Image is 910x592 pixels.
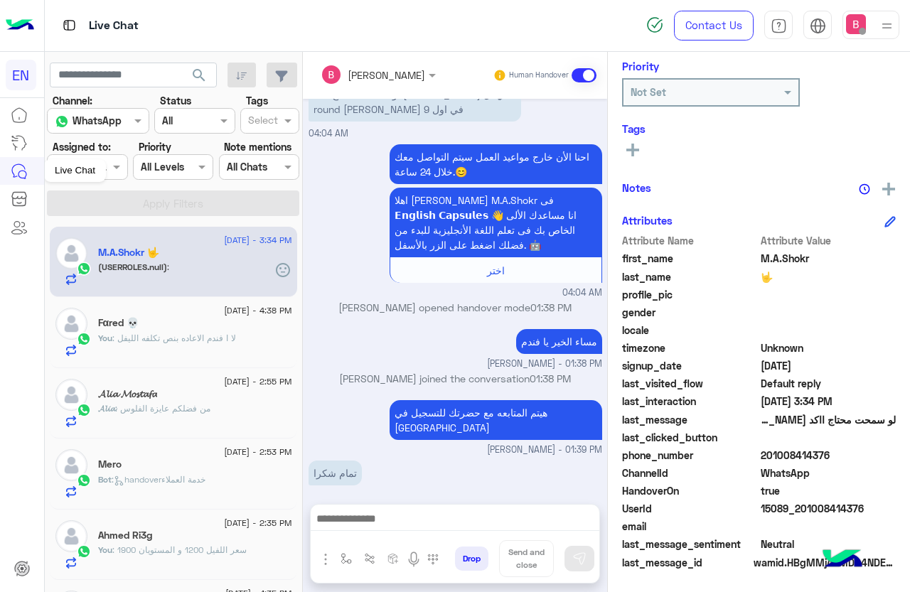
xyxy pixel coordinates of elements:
img: send voice note [405,551,422,568]
img: profile [878,17,896,35]
h5: M.A.Shokr 🤟 [98,247,159,259]
span: 0 [761,537,896,551]
img: hulul-logo.png [818,535,867,585]
span: 𝓐𝓵𝓲𝓪 [98,403,115,414]
span: Unknown [761,340,896,355]
h6: Priority [622,60,659,72]
img: WhatsApp [77,403,91,417]
span: HandoverOn [622,483,758,498]
img: make a call [427,554,439,565]
label: Priority [139,139,171,154]
img: defaultAdmin.png [55,449,87,481]
span: من فضلكم عايزة الفلوس [115,403,210,414]
p: Live Chat [89,16,139,36]
button: create order [382,547,405,571]
span: locale [622,323,758,338]
h5: 𝓐𝓵𝓲𝓪 𝓜𝓸𝓼𝓽𝓪𝓯𝓪 [98,388,157,400]
span: 2025-08-24T12:34:20.5Z [761,394,896,409]
span: : handoverخدمة العملاء [112,474,205,485]
span: [DATE] - 2:35 PM [224,517,291,529]
span: 04:04 AM [309,128,348,139]
span: M.A.Shokr [761,251,896,266]
img: select flow [341,553,352,564]
img: notes [859,183,870,195]
img: create order [387,553,399,564]
span: gender [622,305,758,320]
img: WhatsApp [77,473,91,488]
img: send message [572,551,587,566]
button: search [182,63,217,93]
p: 24/8/2025, 4:04 AM [390,144,602,184]
h6: Notes [622,181,651,194]
span: Default reply [761,376,896,391]
p: [PERSON_NAME] joined the conversation [309,371,602,386]
img: WhatsApp [77,544,91,559]
p: 24/8/2025, 3:09 PM [309,461,362,485]
img: tab [771,18,787,34]
span: 2025-08-24T01:04:17.599Z [761,358,896,373]
span: [DATE] - 4:38 PM [224,304,291,317]
span: لا ا فندم الاعاده بنص تكلفه الليفل [112,333,236,343]
img: WhatsApp [77,332,91,346]
img: Trigger scenario [364,553,375,564]
span: last_message_id [622,555,751,570]
span: [DATE] - 3:34 PM [224,234,291,247]
span: true [761,483,896,498]
span: سعر اللفيل 1200 و المستويان 1900 [112,544,247,555]
span: last_message_sentiment [622,537,758,551]
span: signup_date [622,358,758,373]
p: 24/8/2025, 1:39 PM [390,400,602,440]
h6: Tags [622,122,896,135]
span: first_name [622,251,758,266]
p: 24/8/2025, 4:04 AM [390,188,602,257]
button: select flow [335,547,358,571]
span: UserId [622,501,758,516]
span: last_interaction [622,394,758,409]
span: Bot [98,474,112,485]
img: defaultAdmin.png [55,379,87,411]
span: لو سمحت محتاج ااكد علي حضوري في ال round اللي جايه في اول 9 [761,412,896,427]
small: Human Handover [509,70,569,81]
button: Drop [455,547,488,571]
label: Channel: [53,93,92,108]
label: Tags [246,93,268,108]
h5: Mero [98,458,122,470]
img: defaultAdmin.png [55,308,87,340]
img: send attachment [317,551,334,568]
span: null [761,430,896,445]
span: You [98,544,112,555]
img: add [882,183,895,195]
img: tab [810,18,826,34]
span: null [761,519,896,534]
span: last_message [622,412,758,427]
label: Status [160,93,191,108]
div: Live Chat [44,159,106,182]
span: 01:38 PM [530,372,571,384]
span: wamid.HBgMMjAxMDA4NDE0Mzc2FQIAEhggNjQ1RDY2MUUzMzMxMTA0NTNFNjg2QzNCNDMyNzRFQ0UA [754,555,896,570]
button: Send and close [499,540,554,577]
span: 201008414376 [761,448,896,463]
p: [PERSON_NAME] opened handover mode [309,300,602,315]
span: اختر [487,264,505,276]
h5: Fαred 💀 [98,317,139,329]
img: defaultAdmin.png [55,520,87,552]
span: 2 [761,465,896,480]
button: Apply Filters [47,190,299,216]
span: [DATE] - 2:53 PM [224,446,291,458]
img: tab [60,16,78,34]
span: Attribute Value [761,233,896,248]
span: phone_number [622,448,758,463]
span: [DATE] - 2:55 PM [224,375,291,388]
p: 24/8/2025, 1:38 PM [516,329,602,354]
span: last_visited_flow [622,376,758,391]
span: [PERSON_NAME] - 01:38 PM [487,357,602,371]
img: userImage [846,14,866,34]
span: : [167,262,169,272]
img: WhatsApp [77,262,91,276]
span: null [761,323,896,338]
a: tab [764,11,793,41]
span: 15089_201008414376 [761,501,896,516]
span: (USERROLES.null) [98,262,167,272]
span: Attribute Name [622,233,758,248]
span: 04:04 AM [562,286,602,300]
